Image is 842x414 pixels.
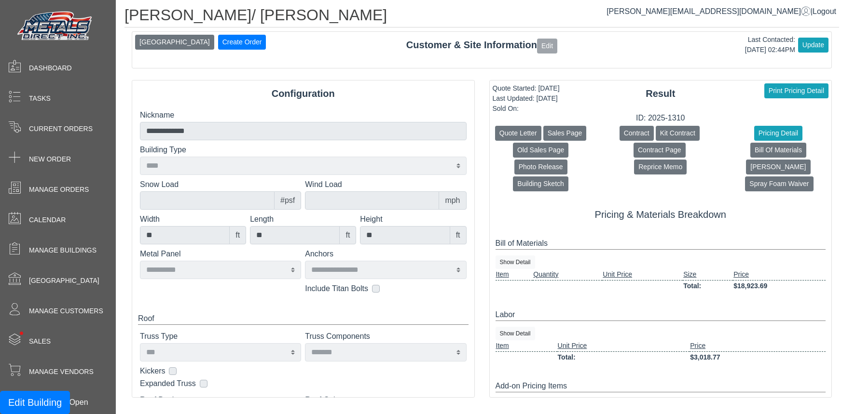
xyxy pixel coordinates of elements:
[140,109,467,121] label: Nickname
[533,269,602,280] td: Quantity
[305,331,466,342] label: Truss Components
[496,209,826,220] h5: Pricing & Materials Breakdown
[543,126,587,141] button: Sales Page
[29,245,97,255] span: Manage Buildings
[493,93,560,104] div: Last Updated: [DATE]
[305,394,466,406] label: Roof Color
[29,124,93,134] span: Current Orders
[496,309,826,321] div: Labor
[29,367,94,377] span: Manage Vendors
[557,351,690,363] td: Total:
[537,39,557,53] button: Edit
[683,269,733,280] td: Size
[495,126,541,141] button: Quote Letter
[29,185,89,195] span: Manage Orders
[218,35,266,50] button: Create Order
[745,176,813,191] button: Spray Foam Waiver
[9,318,34,349] span: •
[557,340,690,352] td: Unit Price
[607,6,836,17] div: |
[29,276,99,286] span: [GEOGRAPHIC_DATA]
[305,283,368,294] label: Include Titan Bolts
[754,126,802,141] button: Pricing Detail
[138,313,469,325] div: Roof
[496,380,826,392] div: Add-on Pricing Items
[339,226,356,244] div: ft
[140,248,301,260] label: Metal Panel
[496,340,557,352] td: Item
[602,269,683,280] td: Unit Price
[305,248,466,260] label: Anchors
[493,83,560,93] div: Quote Started: [DATE]
[496,255,535,269] button: Show Detail
[764,83,828,98] button: Print Pricing Detail
[490,112,832,124] div: ID: 2025-1310
[140,214,246,225] label: Width
[439,191,466,210] div: mph
[29,336,51,347] span: Sales
[124,6,839,27] h1: [PERSON_NAME]/ [PERSON_NAME]
[29,306,103,316] span: Manage Customers
[29,93,51,104] span: Tasks
[745,35,795,55] div: Last Contacted: [DATE] 02:44PM
[132,38,831,53] div: Customer & Site Information
[496,238,826,250] div: Bill of Materials
[229,226,246,244] div: ft
[746,160,810,174] button: [PERSON_NAME]
[634,143,686,158] button: Contract Page
[250,214,356,225] label: Length
[140,365,165,377] label: Kickers
[514,160,567,174] button: Photo Release
[360,214,466,225] label: Height
[634,160,687,174] button: Reprice Memo
[733,280,826,292] td: $18,923.69
[513,143,568,158] button: Old Sales Page
[140,331,301,342] label: Truss Type
[733,269,826,280] td: Price
[690,351,826,363] td: $3,018.77
[140,394,301,406] label: Roof Design
[513,176,568,191] button: Building Sketch
[496,327,535,340] button: Show Detail
[490,86,832,101] div: Result
[750,143,806,158] button: Bill Of Materials
[305,179,466,190] label: Wind Load
[29,215,66,225] span: Calendar
[798,38,828,53] button: Update
[690,340,826,352] td: Price
[656,126,700,141] button: Kit Contract
[493,104,560,114] div: Sold On:
[140,144,467,156] label: Building Type
[14,9,97,44] img: Metals Direct Inc Logo
[274,191,301,210] div: #psf
[140,378,196,389] label: Expanded Truss
[607,7,811,15] a: [PERSON_NAME][EMAIL_ADDRESS][DOMAIN_NAME]
[620,126,654,141] button: Contract
[496,269,533,280] td: Item
[29,154,71,164] span: New Order
[683,280,733,292] td: Total:
[450,226,467,244] div: ft
[29,63,72,73] span: Dashboard
[140,179,301,190] label: Snow Load
[135,35,214,50] button: [GEOGRAPHIC_DATA]
[132,86,474,101] div: Configuration
[813,7,836,15] span: Logout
